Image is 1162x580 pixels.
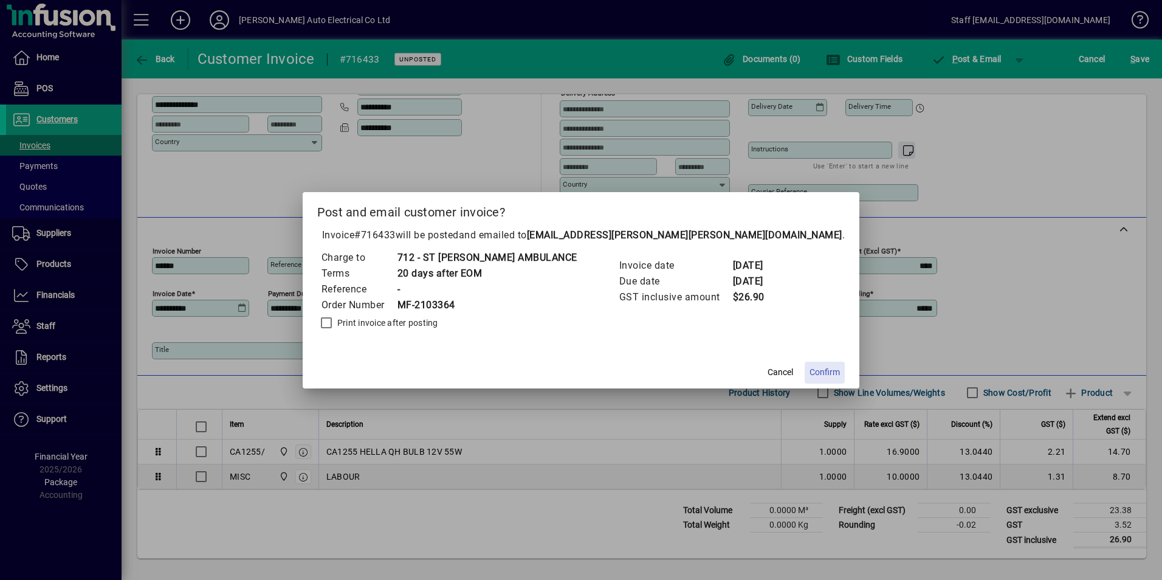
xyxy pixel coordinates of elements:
[732,289,781,305] td: $26.90
[321,281,397,297] td: Reference
[761,362,800,384] button: Cancel
[732,274,781,289] td: [DATE]
[397,281,577,297] td: -
[321,250,397,266] td: Charge to
[397,297,577,313] td: MF-2103364
[335,317,438,329] label: Print invoice after posting
[354,229,396,241] span: #716433
[732,258,781,274] td: [DATE]
[619,289,732,305] td: GST inclusive amount
[317,228,845,243] p: Invoice will be posted .
[810,366,840,379] span: Confirm
[619,258,732,274] td: Invoice date
[619,274,732,289] td: Due date
[303,192,860,227] h2: Post and email customer invoice?
[805,362,845,384] button: Confirm
[459,229,842,241] span: and emailed to
[768,366,793,379] span: Cancel
[321,297,397,313] td: Order Number
[321,266,397,281] td: Terms
[397,250,577,266] td: 712 - ST [PERSON_NAME] AMBULANCE
[397,266,577,281] td: 20 days after EOM
[527,229,842,241] b: [EMAIL_ADDRESS][PERSON_NAME][PERSON_NAME][DOMAIN_NAME]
